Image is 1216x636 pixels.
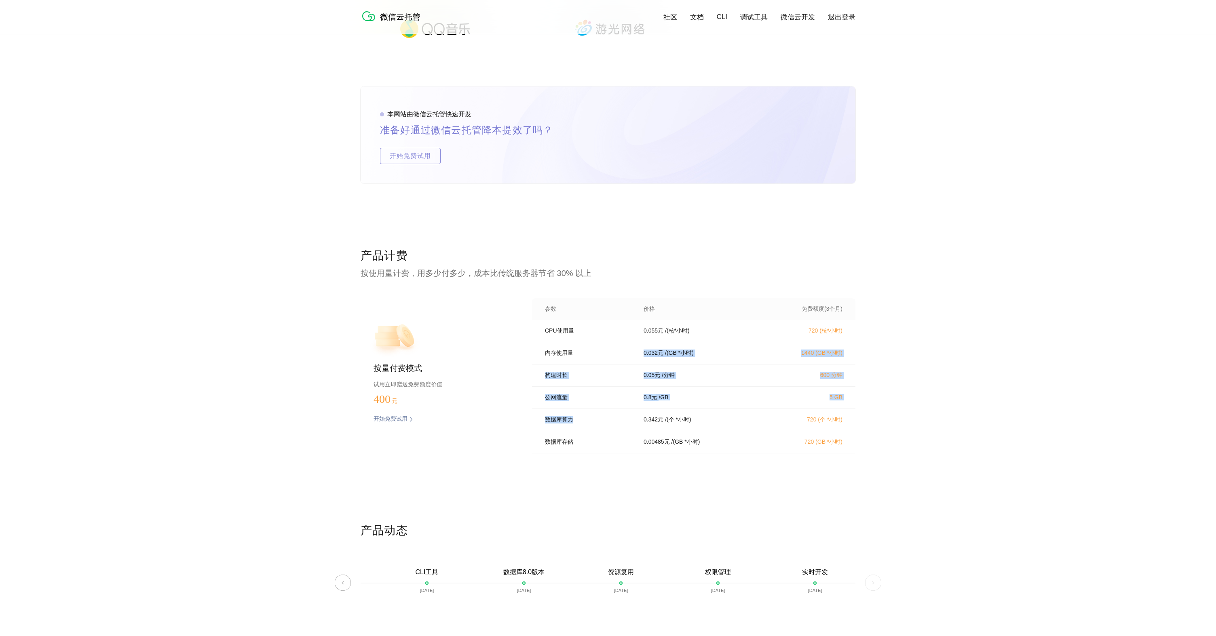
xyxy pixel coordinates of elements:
[644,438,670,446] p: 0.00485 元
[771,327,842,335] p: 720 (核*小时)
[374,363,506,374] p: 按量付费模式
[361,19,425,25] a: 微信云托管
[545,416,632,423] p: 数据库算力
[380,122,572,138] p: 准备好通过微信云托管降本提效了吗？
[545,394,632,401] p: 公网流量
[608,568,634,577] p: 资源复用
[644,305,655,313] p: 价格
[665,327,690,335] p: / (核*小时)
[545,372,632,379] p: 构建时长
[771,350,842,357] p: 1440 (GB *小时)
[781,13,815,22] a: 微信云开发
[387,110,471,119] p: 本网站由微信云托管快速开发
[644,372,660,379] p: 0.05 元
[663,13,677,22] a: 社区
[717,13,727,21] a: CLI
[614,588,628,593] p: [DATE]
[545,438,632,446] p: 数据库存储
[771,394,842,400] p: 5 GB
[644,416,663,423] p: 0.342 元
[665,416,691,423] p: / (个 *小时)
[503,568,545,577] p: 数据库8.0版本
[374,393,414,406] p: 400
[361,8,425,24] img: 微信云托管
[361,523,855,539] p: 产品动态
[517,588,531,593] p: [DATE]
[416,568,439,577] p: CLI工具
[545,350,632,357] p: 内存使用量
[771,438,842,446] p: 720 (GB *小时)
[771,416,842,423] p: 720 (个 *小时)
[361,248,855,264] p: 产品计费
[802,568,828,577] p: 实时开发
[705,568,731,577] p: 权限管理
[671,438,700,446] p: / (GB *小时)
[771,305,842,313] p: 免费额度(3个月)
[374,379,506,390] p: 试用立即赠送免费额度价值
[374,415,407,423] p: 开始免费试用
[644,327,663,335] p: 0.055 元
[659,394,668,401] p: / GB
[644,394,657,401] p: 0.8 元
[771,372,842,379] p: 600 分钟
[662,372,675,379] p: / 分钟
[545,305,632,313] p: 参数
[644,350,663,357] p: 0.032 元
[711,588,725,593] p: [DATE]
[392,398,397,404] span: 元
[380,148,440,164] span: 开始免费试用
[545,327,632,335] p: CPU使用量
[828,13,855,22] a: 退出登录
[690,13,704,22] a: 文档
[420,588,434,593] p: [DATE]
[808,588,822,593] p: [DATE]
[665,350,694,357] p: / (GB *小时)
[740,13,768,22] a: 调试工具
[361,267,855,279] p: 按使用量计费，用多少付多少，成本比传统服务器节省 30% 以上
